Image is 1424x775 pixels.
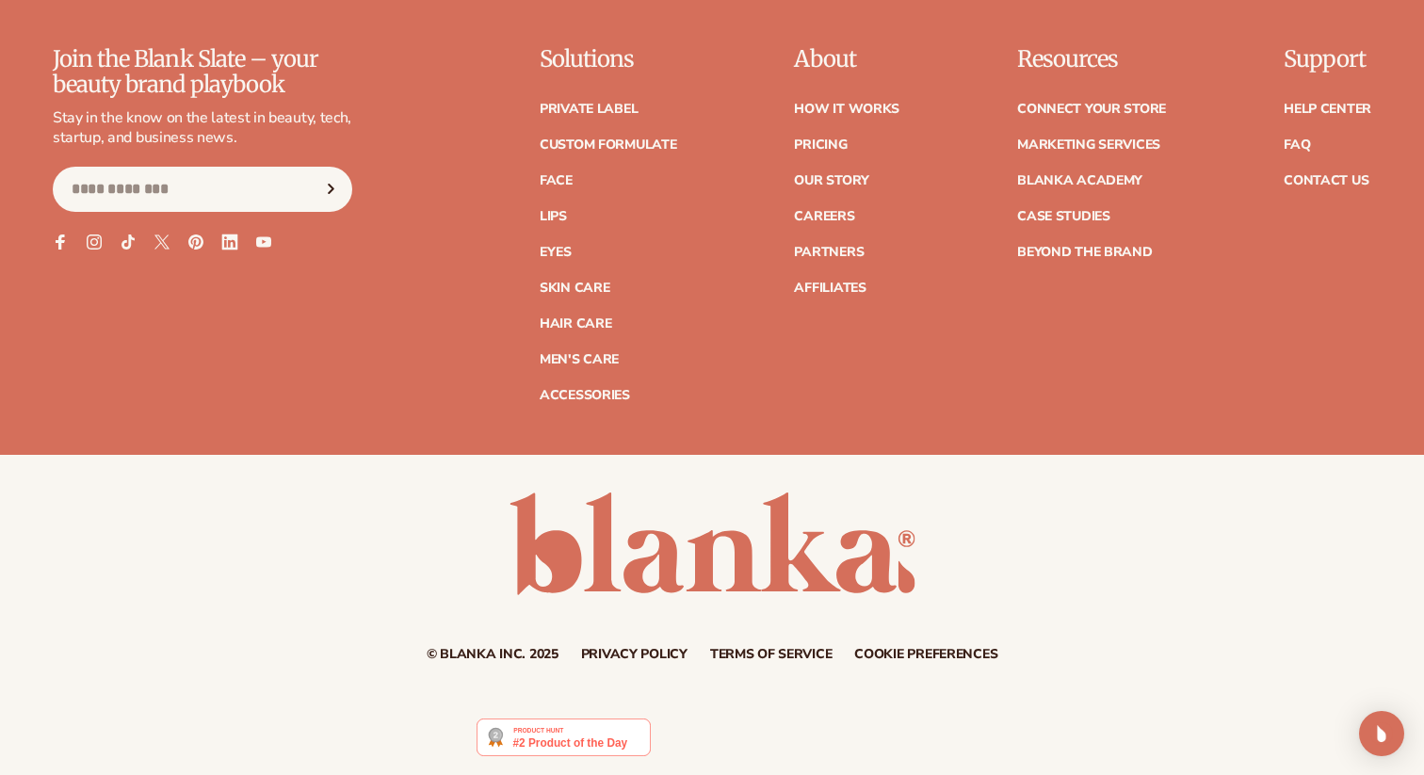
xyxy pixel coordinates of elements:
img: Blanka - Start a beauty or cosmetic line in under 5 minutes | Product Hunt [477,718,651,756]
p: Stay in the know on the latest in beauty, tech, startup, and business news. [53,108,352,148]
a: Privacy policy [581,648,688,661]
a: Affiliates [794,282,866,295]
a: Custom formulate [540,138,677,152]
a: Private label [540,103,638,116]
a: Face [540,174,573,187]
p: Resources [1017,47,1166,72]
a: Partners [794,246,864,259]
div: Open Intercom Messenger [1359,711,1404,756]
a: Hair Care [540,317,611,331]
a: Men's Care [540,353,619,366]
p: Support [1284,47,1371,72]
a: Blanka Academy [1017,174,1142,187]
a: Our Story [794,174,868,187]
a: Skin Care [540,282,609,295]
small: © Blanka Inc. 2025 [427,645,558,663]
a: Terms of service [710,648,833,661]
a: Beyond the brand [1017,246,1153,259]
a: Contact Us [1284,174,1368,187]
a: Marketing services [1017,138,1160,152]
iframe: Customer reviews powered by Trustpilot [665,718,947,767]
a: Cookie preferences [854,648,997,661]
a: Accessories [540,389,630,402]
p: Solutions [540,47,677,72]
a: Careers [794,210,854,223]
a: Pricing [794,138,847,152]
p: About [794,47,899,72]
p: Join the Blank Slate – your beauty brand playbook [53,47,352,97]
a: Eyes [540,246,572,259]
a: Case Studies [1017,210,1110,223]
a: FAQ [1284,138,1310,152]
a: Help Center [1284,103,1371,116]
a: How It Works [794,103,899,116]
a: Connect your store [1017,103,1166,116]
button: Subscribe [310,167,351,212]
a: Lips [540,210,567,223]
